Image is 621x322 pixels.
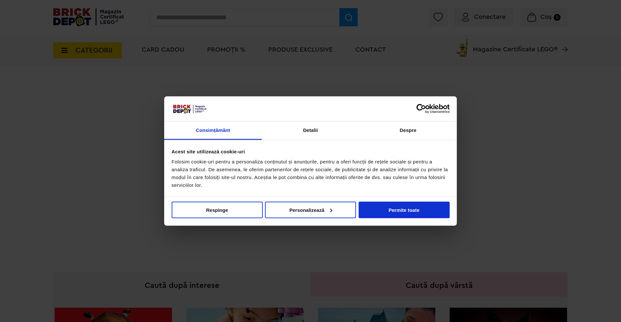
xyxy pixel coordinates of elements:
[359,122,457,140] a: Despre
[262,122,359,140] a: Detalii
[164,122,262,140] a: Consimțământ
[265,201,356,218] button: Personalizează
[359,201,450,218] button: Permite toate
[172,148,450,155] div: Acest site utilizează cookie-uri
[393,104,450,113] a: Usercentrics Cookiebot - opens in a new window
[172,158,450,189] div: Folosim cookie-uri pentru a personaliza conținutul și anunțurile, pentru a oferi funcții de rețel...
[172,104,207,114] img: siglă
[172,201,263,218] button: Respinge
